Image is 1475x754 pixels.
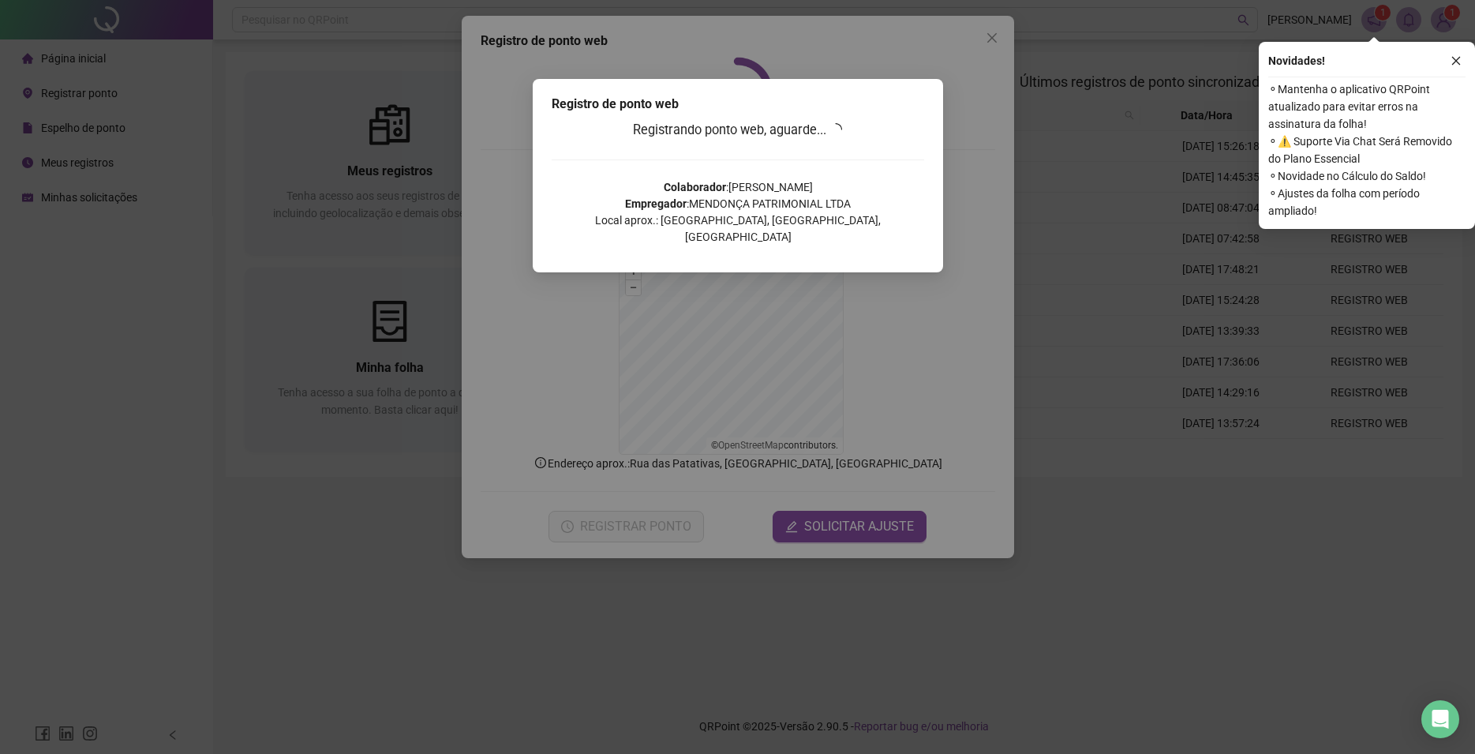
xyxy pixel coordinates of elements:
[663,181,725,193] strong: Colaborador
[1268,185,1466,219] span: ⚬ Ajustes da folha com período ampliado!
[1268,167,1466,185] span: ⚬ Novidade no Cálculo do Saldo!
[826,120,844,138] span: loading
[1268,81,1466,133] span: ⚬ Mantenha o aplicativo QRPoint atualizado para evitar erros na assinatura da folha!
[552,120,924,141] h3: Registrando ponto web, aguarde...
[625,197,687,210] strong: Empregador
[552,95,924,114] div: Registro de ponto web
[1421,700,1459,738] div: Open Intercom Messenger
[1268,133,1466,167] span: ⚬ ⚠️ Suporte Via Chat Será Removido do Plano Essencial
[1451,55,1462,66] span: close
[1268,52,1325,69] span: Novidades !
[552,179,924,246] p: : [PERSON_NAME] : MENDONÇA PATRIMONIAL LTDA Local aprox.: [GEOGRAPHIC_DATA], [GEOGRAPHIC_DATA], [...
